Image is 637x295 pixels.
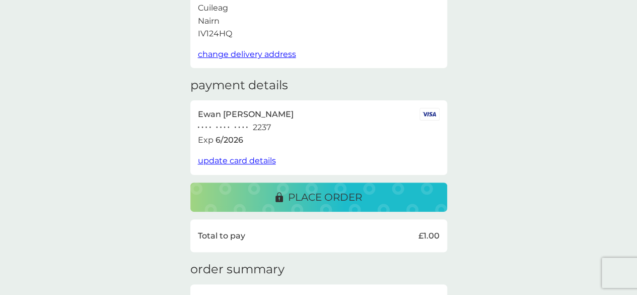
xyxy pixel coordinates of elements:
[224,125,226,130] p: ●
[201,125,203,130] p: ●
[205,125,207,130] p: ●
[198,229,245,243] p: Total to pay
[190,78,288,93] h3: payment details
[190,183,447,212] button: place order
[220,125,222,130] p: ●
[246,125,248,130] p: ●
[198,48,296,61] button: change delivery address
[190,262,285,277] h3: order summary
[228,125,230,130] p: ●
[198,27,232,40] p: IV124HQ
[198,125,200,130] p: ●
[198,134,214,147] p: Exp
[238,125,240,130] p: ●
[198,49,296,59] span: change delivery address
[198,156,276,165] span: update card details
[216,134,243,147] p: 6 / 2026
[418,229,440,243] p: £1.00
[198,154,276,167] button: update card details
[288,189,362,205] p: place order
[242,125,244,130] p: ●
[253,121,271,134] p: 2237
[209,125,211,130] p: ●
[216,125,218,130] p: ●
[198,15,220,28] p: Nairn
[198,108,294,121] p: Ewan [PERSON_NAME]
[235,125,237,130] p: ●
[198,2,228,15] p: Cuileag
